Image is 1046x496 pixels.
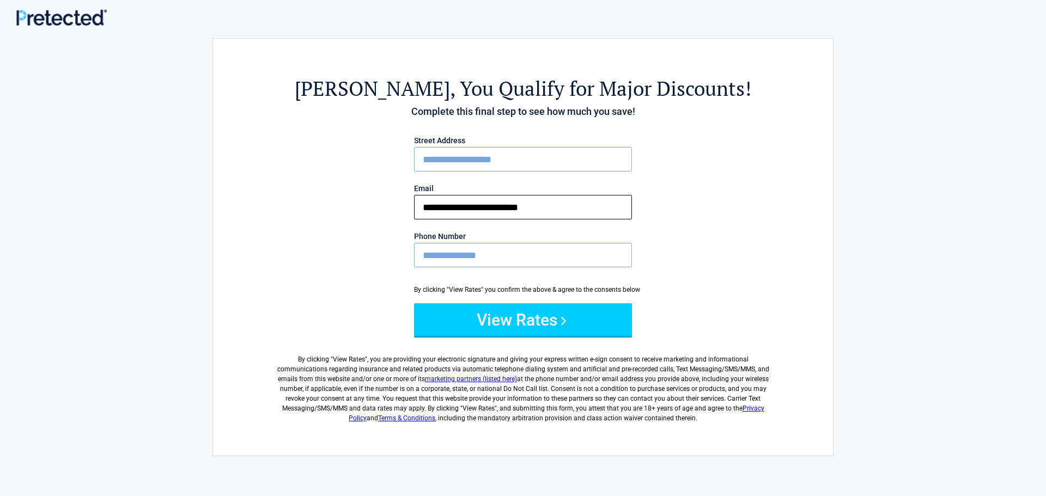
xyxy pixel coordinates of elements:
[414,285,632,295] div: By clicking "View Rates" you confirm the above & agree to the consents below
[333,356,365,363] span: View Rates
[425,375,517,383] a: marketing partners (listed here)
[273,105,773,119] h4: Complete this final step to see how much you save!
[414,185,632,192] label: Email
[295,75,450,102] span: [PERSON_NAME]
[273,346,773,423] label: By clicking " ", you are providing your electronic signature and giving your express written e-si...
[414,232,632,240] label: Phone Number
[378,414,435,422] a: Terms & Conditions
[16,9,107,26] img: Main Logo
[273,75,773,102] h2: , You Qualify for Major Discounts!
[414,137,632,144] label: Street Address
[414,303,632,336] button: View Rates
